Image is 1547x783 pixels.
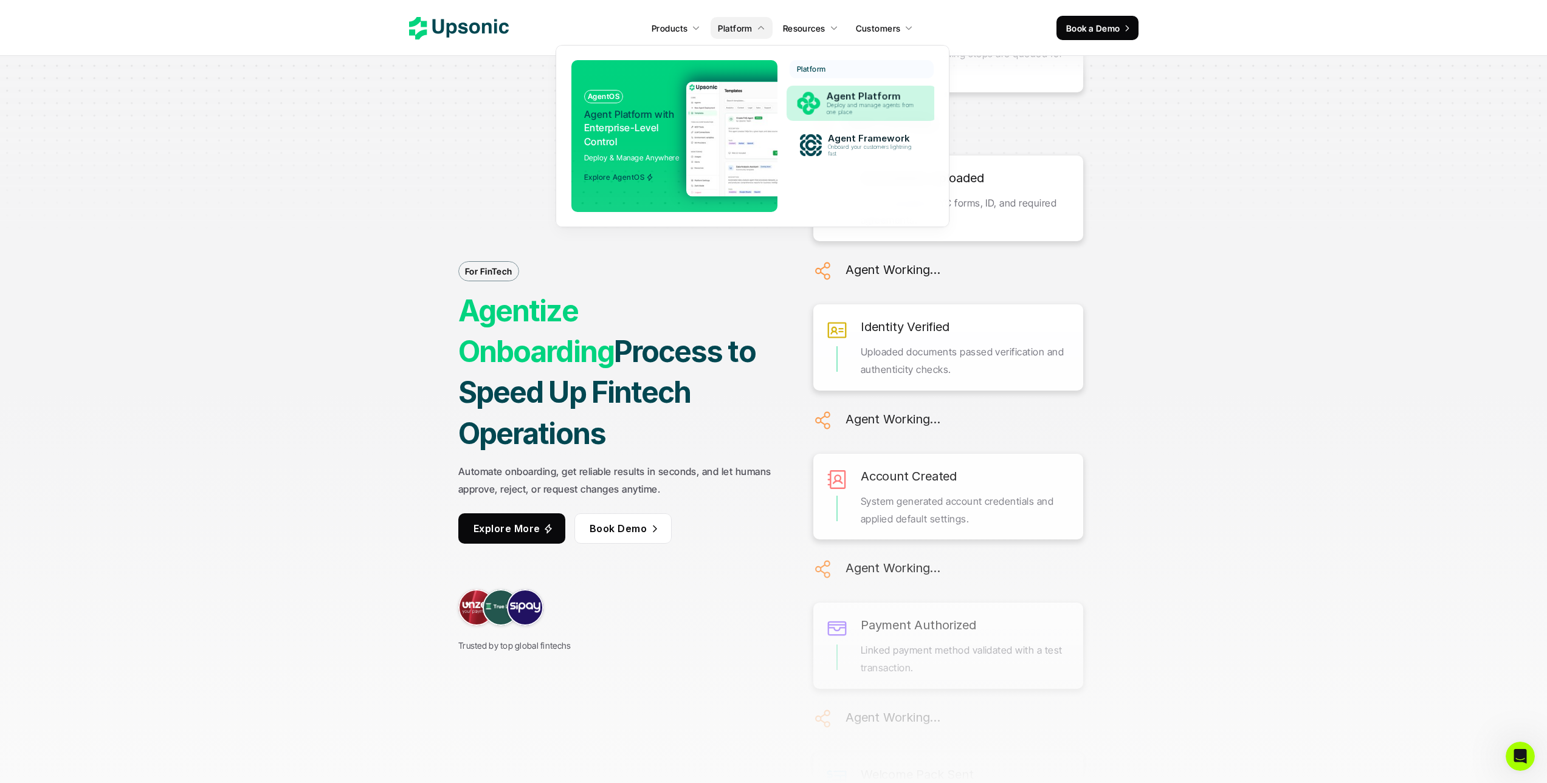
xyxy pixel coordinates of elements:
h6: Agent Working... [846,558,940,578]
h6: Identity Verified [861,316,949,337]
p: All required onboarding steps are queued for execution. [861,45,1071,80]
p: Deploy and manage agents from one place [826,102,918,116]
strong: Automate onboarding, get reliable results in seconds, and let humans approve, reject, or request ... [458,465,774,495]
p: Book Demo [589,519,646,537]
p: Linked payment method validated with a test transaction. [861,641,1071,677]
p: Customers [856,22,901,35]
p: For FinTech [465,265,512,278]
a: AgentOSAgent Platform withEnterprise-Level ControlDeploy & Manage AnywhereExplore AgentOS [571,60,777,212]
p: Platform [797,65,826,74]
p: Agent Framework [827,133,917,144]
strong: Process to Speed Up Fintech Operations [458,333,761,451]
p: User submitted KYC forms, ID, and required agreements. [861,194,1071,230]
h6: Agent Working... [846,707,940,728]
span: Explore AgentOS [584,173,653,182]
p: Enterprise-Level Control [584,108,677,148]
p: Deploy & Manage Anywhere [584,152,680,163]
p: Agent Platform [826,91,920,103]
span: Agent Platform with [584,108,674,120]
p: Products [652,22,687,35]
h6: Agent Working... [846,259,940,280]
a: Book Demo [574,513,671,544]
iframe: Intercom live chat [1506,742,1535,771]
p: Uploaded documents passed verification and authenticity checks. [861,343,1071,378]
h6: Agent Working... [846,409,940,429]
p: Book a Demo [1066,22,1120,35]
a: Explore More [458,513,565,544]
p: Onboard your customers lightning fast [827,144,916,157]
p: Explore AgentOS [584,173,644,182]
h6: Account Created [861,466,957,487]
h6: Payment Authorized [861,615,976,635]
h6: Documents Uploaded [861,168,984,188]
p: System generated account credentials and applied default settings. [861,493,1071,528]
p: AgentOS [588,92,619,101]
p: Trusted by top global fintechs [458,638,571,653]
a: Products [644,17,708,39]
p: Platform [718,22,752,35]
p: Resources [783,22,825,35]
p: Explore More [474,519,540,537]
strong: Agentize Onboarding [458,293,614,369]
